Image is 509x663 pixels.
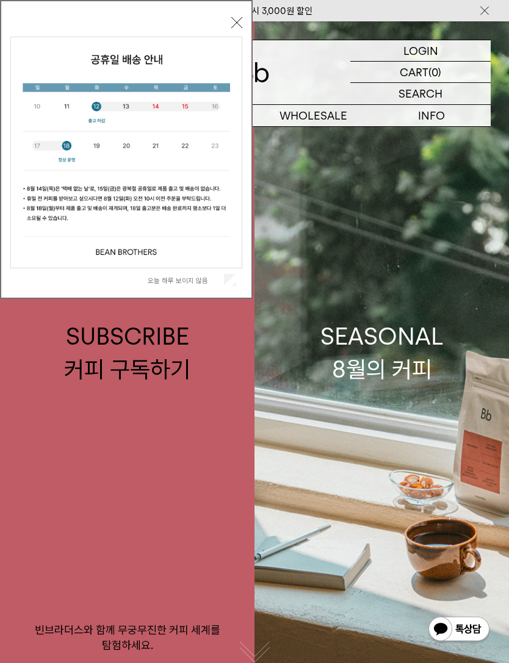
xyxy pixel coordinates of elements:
[320,320,444,385] div: SEASONAL 8월의 커피
[254,105,373,126] p: WHOLESALE
[373,105,491,126] p: INFO
[240,62,269,82] img: 로고
[350,40,491,62] a: LOGIN
[64,320,190,385] div: SUBSCRIBE 커피 구독하기
[428,62,441,82] p: (0)
[231,17,242,28] button: 닫기
[403,40,438,61] p: LOGIN
[11,37,242,268] img: cb63d4bbb2e6550c365f227fdc69b27f_113810.jpg
[399,83,442,104] p: SEARCH
[427,615,491,645] img: 카카오톡 채널 1:1 채팅 버튼
[400,62,428,82] p: CART
[197,5,312,16] a: 신규 회원 가입 시 3,000원 할인
[148,276,222,285] label: 오늘 하루 보이지 않음
[350,62,491,83] a: CART (0)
